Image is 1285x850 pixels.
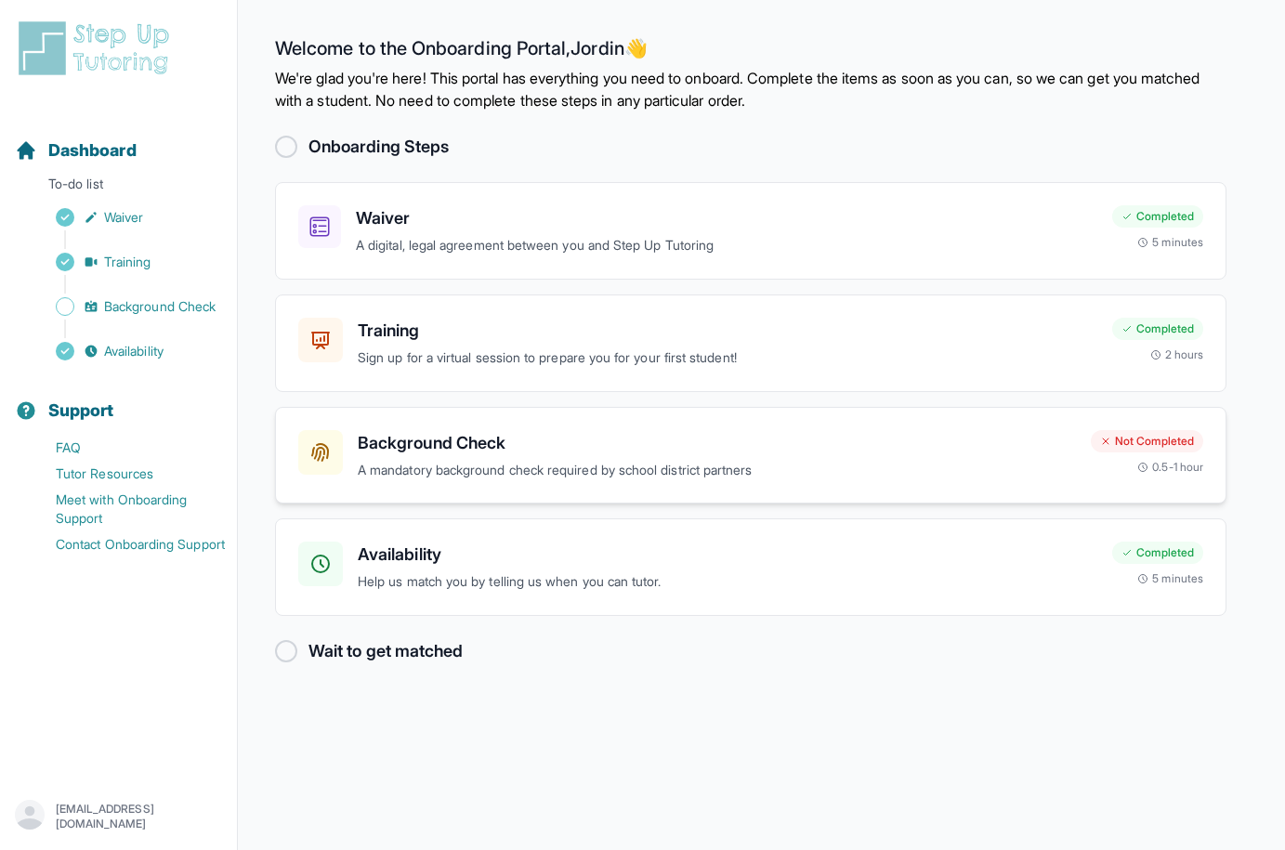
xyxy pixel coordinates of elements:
a: FAQ [15,435,237,461]
p: A mandatory background check required by school district partners [358,460,1076,481]
div: 0.5-1 hour [1137,460,1203,475]
a: Contact Onboarding Support [15,531,237,557]
span: Dashboard [48,137,137,163]
p: Help us match you by telling us when you can tutor. [358,571,1097,593]
span: Waiver [104,208,143,227]
span: Support [48,398,114,424]
p: [EMAIL_ADDRESS][DOMAIN_NAME] [56,802,222,831]
h3: Background Check [358,430,1076,456]
span: Training [104,253,151,271]
a: Background CheckA mandatory background check required by school district partnersNot Completed0.5... [275,407,1226,504]
div: 5 minutes [1137,235,1203,250]
div: Completed [1112,205,1203,228]
a: TrainingSign up for a virtual session to prepare you for your first student!Completed2 hours [275,294,1226,392]
a: Meet with Onboarding Support [15,487,237,531]
h3: Availability [358,542,1097,568]
a: AvailabilityHelp us match you by telling us when you can tutor.Completed5 minutes [275,518,1226,616]
p: A digital, legal agreement between you and Step Up Tutoring [356,235,1097,256]
div: Completed [1112,318,1203,340]
a: WaiverA digital, legal agreement between you and Step Up TutoringCompleted5 minutes [275,182,1226,280]
span: Availability [104,342,164,360]
button: Support [7,368,229,431]
div: 5 minutes [1137,571,1203,586]
a: Availability [15,338,237,364]
div: Not Completed [1091,430,1203,452]
h3: Training [358,318,1097,344]
a: Waiver [15,204,237,230]
h2: Wait to get matched [308,638,463,664]
a: Background Check [15,294,237,320]
a: Tutor Resources [15,461,237,487]
div: 2 hours [1150,347,1204,362]
h2: Welcome to the Onboarding Portal, Jordin 👋 [275,37,1226,67]
p: We're glad you're here! This portal has everything you need to onboard. Complete the items as soo... [275,67,1226,111]
h2: Onboarding Steps [308,134,449,160]
span: Background Check [104,297,216,316]
button: Dashboard [7,108,229,171]
p: Sign up for a virtual session to prepare you for your first student! [358,347,1097,369]
div: Completed [1112,542,1203,564]
a: Training [15,249,237,275]
a: Dashboard [15,137,137,163]
p: To-do list [7,175,229,201]
h3: Waiver [356,205,1097,231]
button: [EMAIL_ADDRESS][DOMAIN_NAME] [15,800,222,833]
img: logo [15,19,180,78]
